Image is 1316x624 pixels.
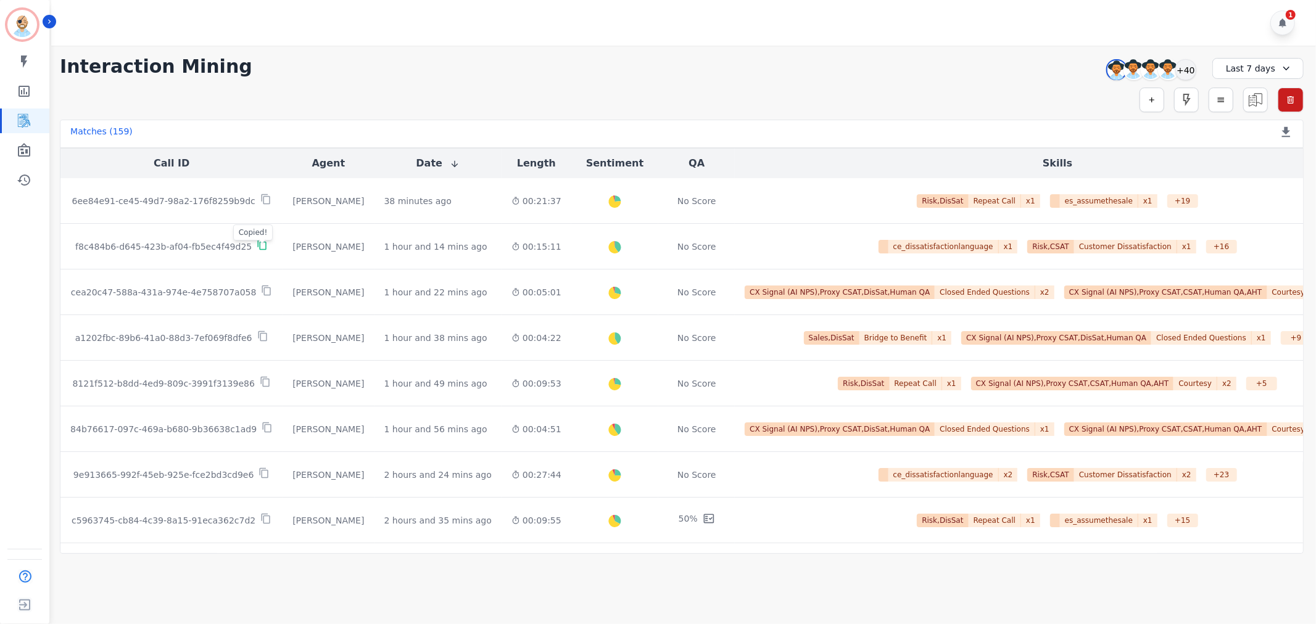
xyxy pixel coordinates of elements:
[292,469,364,481] div: [PERSON_NAME]
[384,423,487,435] div: 1 hour and 56 mins ago
[932,331,951,345] span: x 1
[292,195,364,207] div: [PERSON_NAME]
[1064,422,1267,436] span: CX Signal (AI NPS),Proxy CSAT,CSAT,Human QA,AHT
[1167,514,1198,527] div: + 15
[292,240,364,253] div: [PERSON_NAME]
[511,332,561,344] div: 00:04:22
[1212,58,1304,79] div: Last 7 days
[1021,514,1040,527] span: x 1
[384,332,487,344] div: 1 hour and 38 mins ago
[384,469,492,481] div: 2 hours and 24 mins ago
[7,10,37,39] img: Bordered avatar
[233,224,273,240] div: Copied!
[72,195,255,207] p: 6ee84e91-ce45-49d7-98a2-176f8259b9dc
[838,377,889,390] span: Risk,DisSat
[70,125,133,142] div: Matches ( 159 )
[1027,240,1074,253] span: Risk,CSAT
[511,469,561,481] div: 00:27:44
[677,377,716,390] div: No Score
[1286,10,1296,20] div: 1
[1064,285,1267,299] span: CX Signal (AI NPS),Proxy CSAT,CSAT,Human QA,AHT
[917,194,968,208] span: Risk,DisSat
[384,286,487,298] div: 1 hour and 22 mins ago
[999,468,1018,482] span: x 2
[384,195,452,207] div: 38 minutes ago
[804,331,859,345] span: Sales,DisSat
[1027,468,1074,482] span: Risk,CSAT
[511,514,561,527] div: 00:09:55
[888,240,999,253] span: ce_dissatisfactionlanguage
[961,331,1151,345] span: CX Signal (AI NPS),Proxy CSAT,DisSat,Human QA
[511,286,561,298] div: 00:05:01
[292,286,364,298] div: [PERSON_NAME]
[890,377,942,390] span: Repeat Call
[677,195,716,207] div: No Score
[935,285,1035,299] span: Closed Ended Questions
[689,156,705,171] button: QA
[70,423,257,435] p: 84b76617-097c-469a-b680-9b36638c1ad9
[1138,514,1157,527] span: x 1
[1177,468,1196,482] span: x 2
[969,194,1021,208] span: Repeat Call
[1074,468,1177,482] span: Customer Dissatisfaction
[677,286,716,298] div: No Score
[72,377,254,390] p: 8121f512-b8dd-4ed9-809c-3991f3139e86
[917,514,968,527] span: Risk,DisSat
[511,377,561,390] div: 00:09:53
[75,240,252,253] p: f8c484b6-d645-423b-af04-fb5ec4f49d25
[511,423,561,435] div: 00:04:51
[312,156,345,171] button: Agent
[292,423,364,435] div: [PERSON_NAME]
[1021,194,1040,208] span: x 1
[1175,59,1196,80] div: +40
[677,240,716,253] div: No Score
[935,422,1035,436] span: Closed Ended Questions
[384,514,492,527] div: 2 hours and 35 mins ago
[999,240,1018,253] span: x 1
[1206,468,1237,482] div: + 23
[511,240,561,253] div: 00:15:11
[292,332,364,344] div: [PERSON_NAME]
[60,55,252,78] h1: Interaction Mining
[511,195,561,207] div: 00:21:37
[859,331,933,345] span: Bridge to Benefit
[1151,331,1252,345] span: Closed Ended Questions
[679,512,698,528] div: 50%
[677,423,716,435] div: No Score
[1281,331,1312,345] div: + 9
[1217,377,1236,390] span: x 2
[292,377,364,390] div: [PERSON_NAME]
[73,469,254,481] p: 9e913665-992f-45eb-925e-fce2bd3cd9e6
[1074,240,1177,253] span: Customer Dissatisfaction
[888,468,999,482] span: ce_dissatisfactionlanguage
[745,285,935,299] span: CX Signal (AI NPS),Proxy CSAT,DisSat,Human QA
[745,422,935,436] span: CX Signal (AI NPS),Proxy CSAT,DisSat,Human QA
[1252,331,1271,345] span: x 1
[586,156,644,171] button: Sentiment
[72,514,255,527] p: c5963745-cb84-4c39-8a15-91eca362c7d2
[292,514,364,527] div: [PERSON_NAME]
[71,286,257,298] p: cea20c47-588a-431a-974e-4e758707a058
[1043,156,1072,171] button: Skills
[1060,194,1138,208] span: es_assumethesale
[969,514,1021,527] span: Repeat Call
[384,240,487,253] div: 1 hour and 14 mins ago
[1246,377,1277,390] div: + 5
[154,156,189,171] button: Call ID
[677,332,716,344] div: No Score
[416,156,460,171] button: Date
[1035,422,1054,436] span: x 1
[517,156,556,171] button: Length
[1206,240,1237,253] div: + 16
[971,377,1174,390] span: CX Signal (AI NPS),Proxy CSAT,CSAT,Human QA,AHT
[75,332,252,344] p: a1202fbc-89b6-41a0-88d3-7ef069f8dfe6
[1177,240,1196,253] span: x 1
[1060,514,1138,527] span: es_assumethesale
[384,377,487,390] div: 1 hour and 49 mins ago
[1267,285,1311,299] span: Courtesy
[1173,377,1217,390] span: Courtesy
[1167,194,1198,208] div: + 19
[1035,285,1054,299] span: x 2
[1267,422,1311,436] span: Courtesy
[677,469,716,481] div: No Score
